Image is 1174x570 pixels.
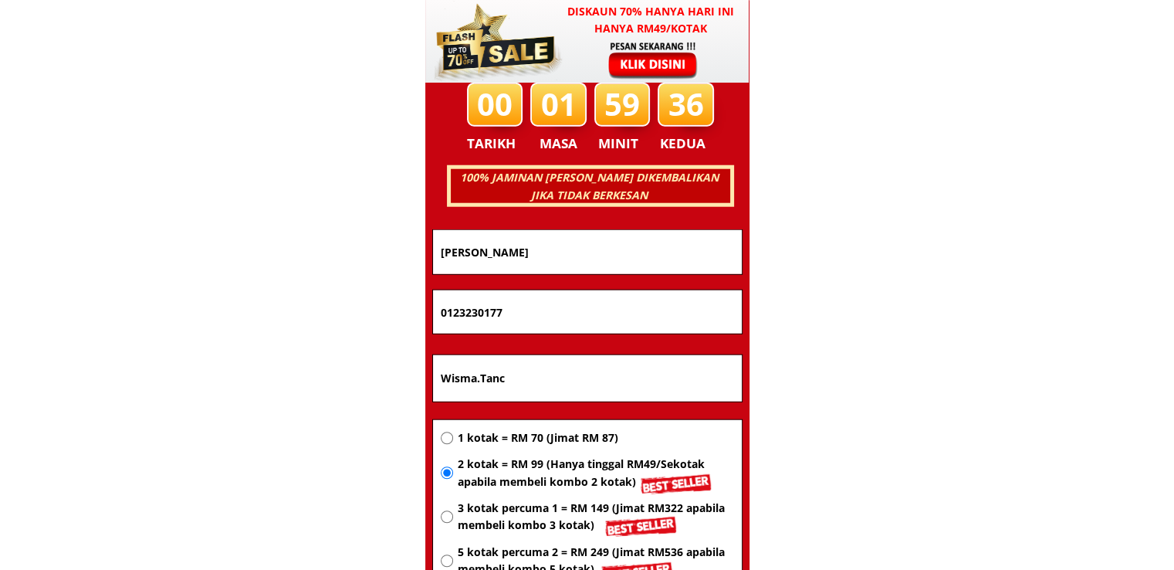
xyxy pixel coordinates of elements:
[598,133,645,154] h3: MINIT
[553,3,749,38] h3: Diskaun 70% hanya hari ini hanya RM49/kotak
[457,456,733,490] span: 2 kotak = RM 99 (Hanya tinggal RM49/Sekotak apabila membeli kombo 2 kotak)
[457,500,733,534] span: 3 kotak percuma 1 = RM 149 (Jimat RM322 apabila membeli kombo 3 kotak)
[457,429,733,446] span: 1 kotak = RM 70 (Jimat RM 87)
[660,133,710,154] h3: KEDUA
[448,169,729,204] h3: 100% JAMINAN [PERSON_NAME] DIKEMBALIKAN JIKA TIDAK BERKESAN
[437,355,738,402] input: Alamat
[437,290,738,334] input: Nombor Telefon Bimbit
[467,133,532,154] h3: TARIKH
[437,230,738,274] input: Nama penuh
[533,133,585,154] h3: MASA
